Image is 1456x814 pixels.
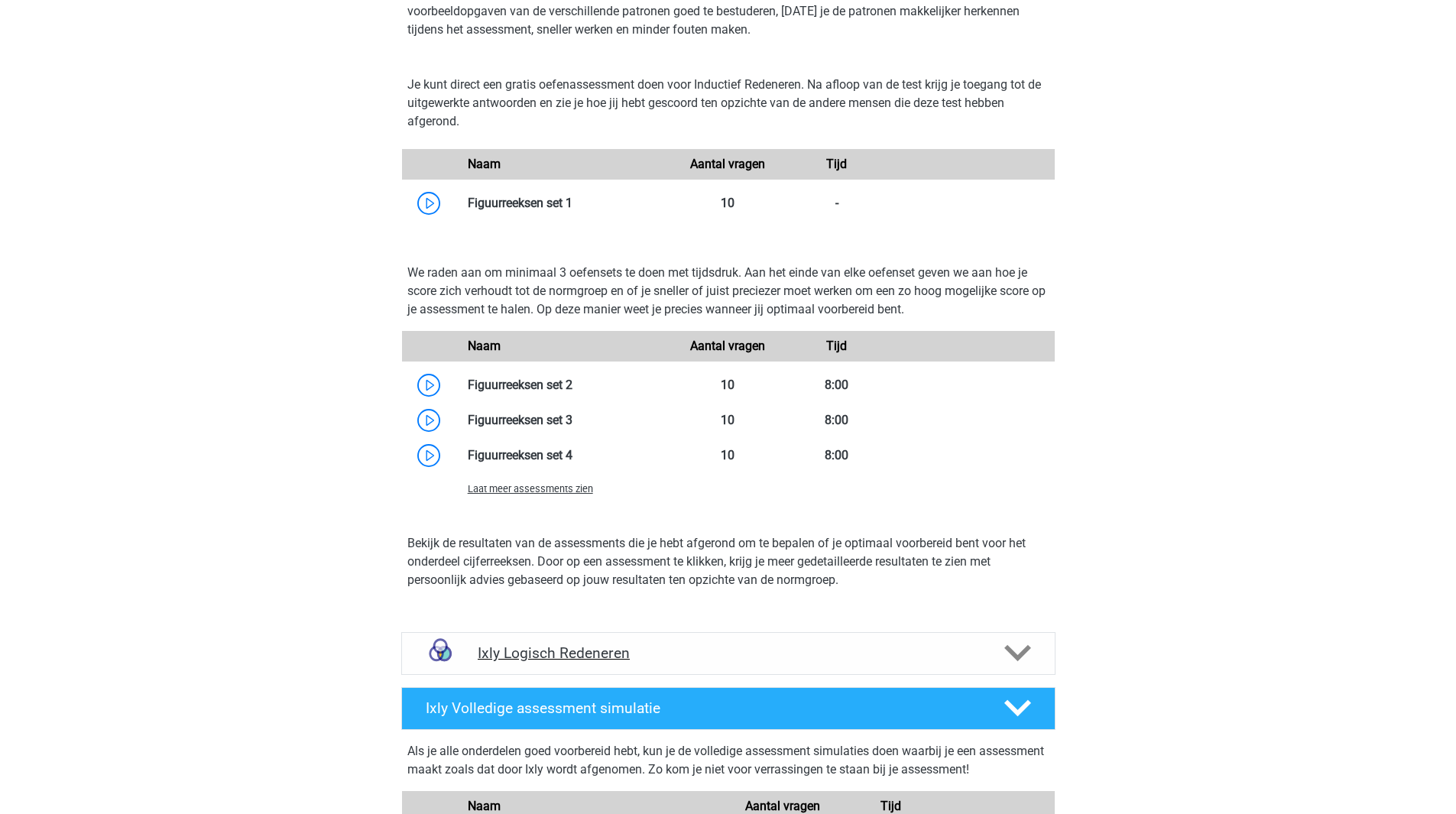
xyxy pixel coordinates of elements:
div: Als je alle onderdelen goed voorbereid hebt, kun je de volledige assessment simulaties doen waarb... [407,742,1049,785]
div: Naam [456,155,674,174]
div: Naam [456,337,674,355]
h4: Ixly Logisch Redeneren [478,644,978,662]
h4: Ixly Volledige assessment simulatie [426,699,979,717]
a: syllogismen Ixly Logisch Redeneren [395,632,1062,675]
div: Figuurreeksen set 2 [456,376,674,394]
a: Ixly Volledige assessment simulatie [395,687,1062,730]
span: Laat meer assessments zien [468,483,593,495]
div: Figuurreeksen set 3 [456,411,674,430]
div: Figuurreeksen set 4 [456,446,674,465]
div: Aantal vragen [673,337,782,355]
p: Je kunt direct een gratis oefenassessment doen voor Inductief Redeneren. Na afloop van de test kr... [407,76,1049,131]
div: Tijd [783,155,891,174]
div: Aantal vragen [673,155,782,174]
p: Bekijk de resultaten van de assessments die je hebt afgerond om te bepalen of je optimaal voorber... [407,534,1049,589]
div: Tijd [783,337,891,355]
div: Figuurreeksen set 1 [456,194,674,212]
img: syllogismen [420,634,460,673]
p: We raden aan om minimaal 3 oefensets te doen met tijdsdruk. Aan het einde van elke oefenset geven... [407,264,1049,319]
